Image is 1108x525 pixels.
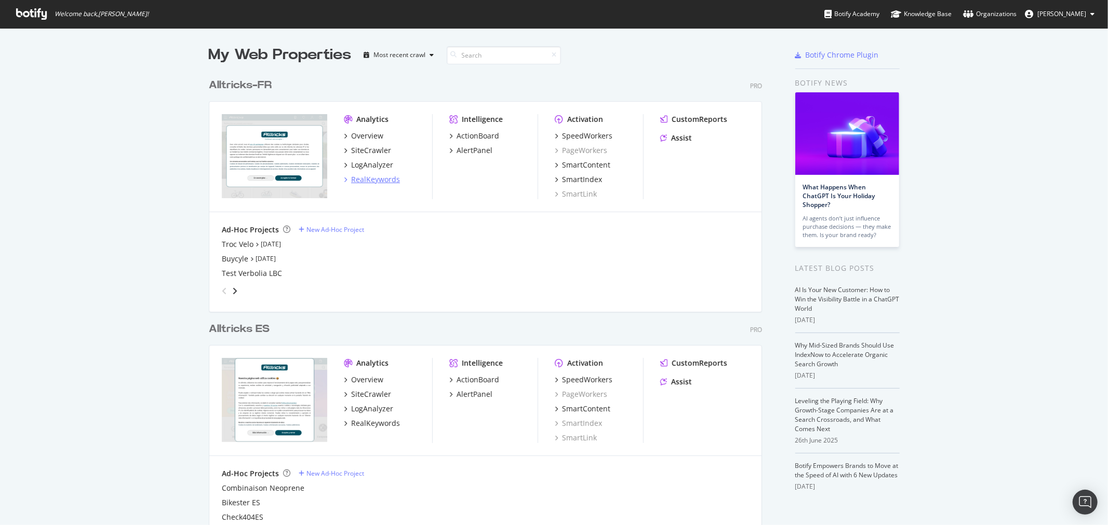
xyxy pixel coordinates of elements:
[356,358,389,368] div: Analytics
[222,254,248,264] a: Buycyle
[209,78,276,93] a: Alltricks-FR
[449,145,492,156] a: AlertPanel
[351,131,383,141] div: Overview
[209,322,274,337] a: Alltricks ES
[356,114,389,125] div: Analytics
[457,145,492,156] div: AlertPanel
[222,114,327,198] img: alltricks.fr
[660,377,692,387] a: Assist
[795,77,900,89] div: Botify news
[374,52,426,58] div: Most recent crawl
[795,50,879,60] a: Botify Chrome Plugin
[351,160,393,170] div: LogAnalyzer
[672,358,727,368] div: CustomReports
[795,461,899,479] a: Botify Empowers Brands to Move at the Speed of AI with 6 New Updates
[222,268,282,279] a: Test Verbolia LBC
[795,262,900,274] div: Latest Blog Posts
[351,375,383,385] div: Overview
[555,389,607,399] a: PageWorkers
[209,78,272,93] div: Alltricks-FR
[222,512,263,522] a: Check404ES
[671,133,692,143] div: Assist
[803,183,875,209] a: What Happens When ChatGPT Is Your Holiday Shopper?
[462,114,503,125] div: Intelligence
[209,45,352,65] div: My Web Properties
[555,433,597,443] a: SmartLink
[462,358,503,368] div: Intelligence
[449,375,499,385] a: ActionBoard
[261,240,281,248] a: [DATE]
[562,131,612,141] div: SpeedWorkers
[222,358,327,442] img: alltricks.es
[222,225,279,235] div: Ad-Hoc Projects
[344,174,400,185] a: RealKeywords
[222,498,260,508] a: Bikester ES
[299,469,364,478] a: New Ad-Hoc Project
[555,418,602,429] a: SmartIndex
[891,9,952,19] div: Knowledge Base
[344,145,391,156] a: SiteCrawler
[299,225,364,234] a: New Ad-Hoc Project
[795,315,900,325] div: [DATE]
[222,239,253,250] a: Troc Velo
[824,9,879,19] div: Botify Academy
[351,404,393,414] div: LogAnalyzer
[672,114,727,125] div: CustomReports
[351,389,391,399] div: SiteCrawler
[555,404,610,414] a: SmartContent
[562,375,612,385] div: SpeedWorkers
[222,468,279,479] div: Ad-Hoc Projects
[555,189,597,199] a: SmartLink
[231,286,238,296] div: angle-right
[351,174,400,185] div: RealKeywords
[963,9,1017,19] div: Organizations
[803,214,891,239] div: AI agents don’t just influence purchase decisions — they make them. Is your brand ready?
[795,285,900,313] a: AI Is Your New Customer: How to Win the Visibility Battle in a ChatGPT World
[209,322,270,337] div: Alltricks ES
[55,10,149,18] span: Welcome back, [PERSON_NAME] !
[344,375,383,385] a: Overview
[555,160,610,170] a: SmartContent
[449,131,499,141] a: ActionBoard
[555,145,607,156] a: PageWorkers
[1073,490,1098,515] div: Open Intercom Messenger
[306,225,364,234] div: New Ad-Hoc Project
[795,341,895,368] a: Why Mid-Sized Brands Should Use IndexNow to Accelerate Organic Search Growth
[660,133,692,143] a: Assist
[671,377,692,387] div: Assist
[795,371,900,380] div: [DATE]
[555,375,612,385] a: SpeedWorkers
[750,81,762,90] div: Pro
[449,389,492,399] a: AlertPanel
[555,174,602,185] a: SmartIndex
[447,46,561,64] input: Search
[218,283,231,299] div: angle-left
[562,160,610,170] div: SmartContent
[806,50,879,60] div: Botify Chrome Plugin
[567,114,603,125] div: Activation
[562,174,602,185] div: SmartIndex
[457,389,492,399] div: AlertPanel
[351,418,400,429] div: RealKeywords
[256,254,276,263] a: [DATE]
[306,469,364,478] div: New Ad-Hoc Project
[344,389,391,399] a: SiteCrawler
[344,160,393,170] a: LogAnalyzer
[344,404,393,414] a: LogAnalyzer
[555,131,612,141] a: SpeedWorkers
[1037,9,1086,18] span: Cousseau Victor
[457,375,499,385] div: ActionBoard
[562,404,610,414] div: SmartContent
[222,483,304,493] a: Combinaison Neoprene
[795,436,900,445] div: 26th June 2025
[344,131,383,141] a: Overview
[344,418,400,429] a: RealKeywords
